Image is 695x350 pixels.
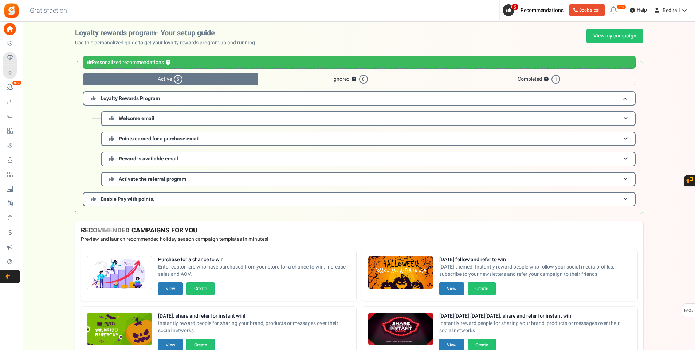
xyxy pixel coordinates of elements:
[119,135,200,143] span: Points earned for a purchase email
[663,7,680,14] span: Bed rail
[368,313,433,346] img: Recommended Campaigns
[87,256,152,289] img: Recommended Campaigns
[439,263,632,278] span: [DATE] themed- Instantly reward people who follow your social media profiles, subscribe to your n...
[83,73,258,85] span: Active
[101,95,160,102] span: Loyalty Rewards Program
[439,313,632,320] strong: [DATE][DATE] [DATE][DATE]: share and refer for instant win!
[119,115,154,122] span: Welcome email
[12,80,21,85] em: New
[119,155,178,163] span: Reward is available email
[81,227,637,234] h4: RECOMMENDED CAMPAIGNS FOR YOU
[684,304,694,318] span: FAQs
[75,39,262,47] p: Use this personalized guide to get your loyalty rewards program up and running.
[101,195,154,203] span: Enable Pay with points.
[174,75,182,84] span: 5
[22,4,75,18] h3: Gratisfaction
[544,77,549,82] button: ?
[186,282,215,295] button: Create
[258,73,443,85] span: Ignored
[158,320,350,334] span: Instantly reward people for sharing your brand, products or messages over their social networks
[468,282,496,295] button: Create
[158,256,350,263] strong: Purchase for a chance to win
[119,175,186,183] span: Activate the referral program
[439,320,632,334] span: Instantly reward people for sharing your brand, products or messages over their social networks
[551,75,560,84] span: 1
[158,313,350,320] strong: [DATE]: share and refer for instant win!
[75,29,262,37] h2: Loyalty rewards program- Your setup guide
[81,236,637,243] p: Preview and launch recommended holiday season campaign templates in minutes!
[158,263,350,278] span: Enter customers who have purchased from your store for a chance to win. Increase sales and AOV.
[569,4,605,16] a: Book a call
[617,4,626,9] em: New
[359,75,368,84] span: 0
[87,313,152,346] img: Recommended Campaigns
[439,282,464,295] button: View
[352,77,356,82] button: ?
[503,4,566,16] a: 5 Recommendations
[3,81,20,94] a: New
[439,256,632,263] strong: [DATE] follow and refer to win
[158,282,183,295] button: View
[443,73,635,85] span: Completed
[627,4,650,16] a: Help
[521,7,564,14] span: Recommendations
[83,56,636,69] div: Personalized recommendations
[166,60,170,65] button: ?
[368,256,433,289] img: Recommended Campaigns
[586,29,643,43] a: View my campaign
[3,3,20,19] img: Gratisfaction
[511,3,518,11] span: 5
[635,7,647,14] span: Help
